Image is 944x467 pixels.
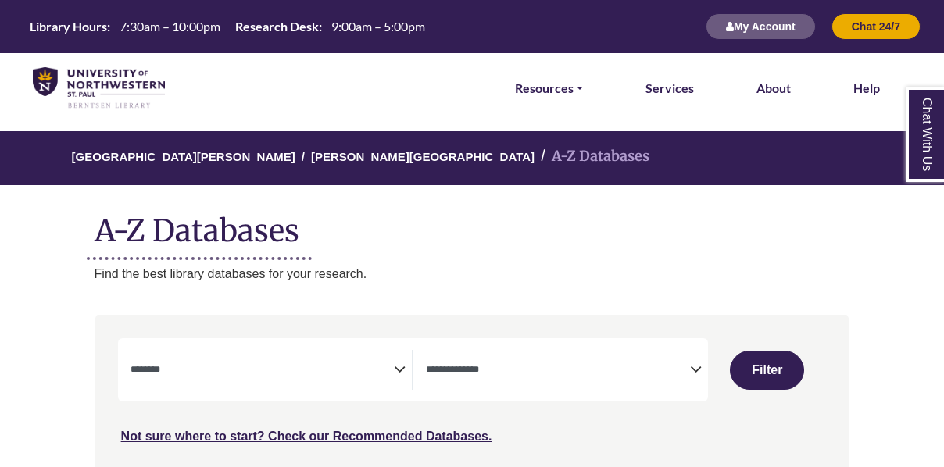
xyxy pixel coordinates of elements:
a: [PERSON_NAME][GEOGRAPHIC_DATA] [311,148,535,163]
a: Hours Today [23,18,431,36]
button: Submit for Search Results [730,351,804,390]
img: library_home [33,67,165,109]
h1: A-Z Databases [95,201,850,248]
span: 7:30am – 10:00pm [120,19,220,34]
li: A-Z Databases [535,145,649,168]
button: Chat 24/7 [831,13,921,40]
a: Chat 24/7 [831,20,921,33]
th: Library Hours: [23,18,111,34]
a: [GEOGRAPHIC_DATA][PERSON_NAME] [72,148,295,163]
button: My Account [706,13,816,40]
a: My Account [706,20,816,33]
a: About [756,78,791,98]
a: Services [645,78,694,98]
span: 9:00am – 5:00pm [331,19,425,34]
textarea: Filter [426,365,690,377]
a: Help [853,78,880,98]
p: Find the best library databases for your research. [95,264,850,284]
nav: breadcrumb [95,131,850,185]
a: Not sure where to start? Check our Recommended Databases. [121,430,492,443]
textarea: Filter [131,365,395,377]
a: Resources [515,78,583,98]
table: Hours Today [23,18,431,33]
th: Research Desk: [229,18,323,34]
